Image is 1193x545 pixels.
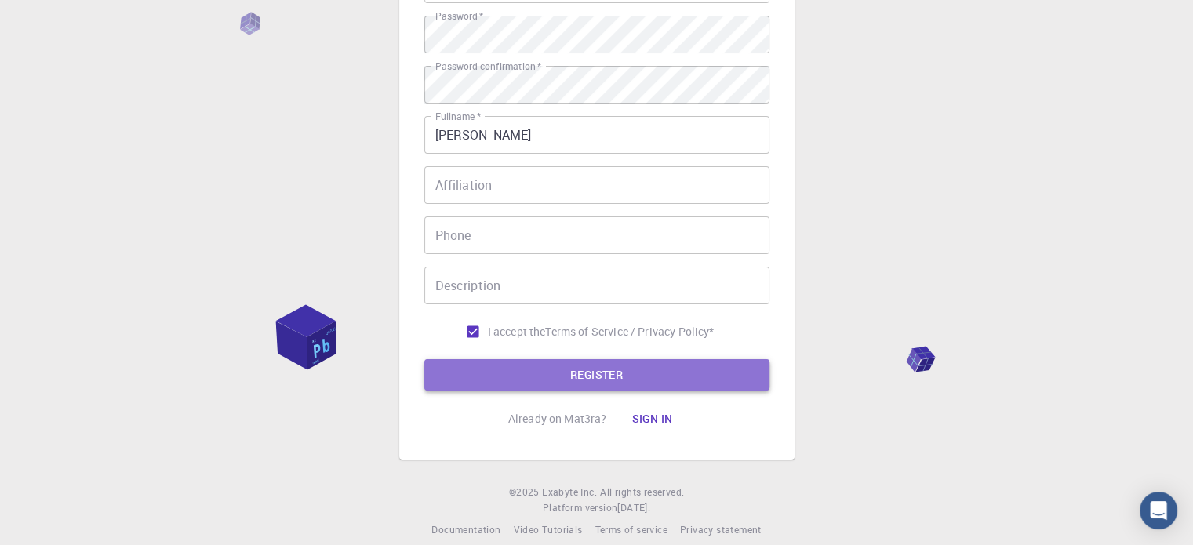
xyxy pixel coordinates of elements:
[617,501,650,514] span: [DATE] .
[545,324,714,340] a: Terms of Service / Privacy Policy*
[543,500,617,516] span: Platform version
[513,523,582,536] span: Video Tutorials
[542,485,597,500] a: Exabyte Inc.
[595,523,667,536] span: Terms of service
[542,485,597,498] span: Exabyte Inc.
[488,324,546,340] span: I accept the
[617,500,650,516] a: [DATE].
[435,110,481,123] label: Fullname
[513,522,582,538] a: Video Tutorials
[680,522,762,538] a: Privacy statement
[1140,492,1177,529] div: Open Intercom Messenger
[431,523,500,536] span: Documentation
[431,522,500,538] a: Documentation
[595,522,667,538] a: Terms of service
[619,403,685,434] button: Sign in
[509,485,542,500] span: © 2025
[435,9,483,23] label: Password
[424,359,769,391] button: REGISTER
[435,60,541,73] label: Password confirmation
[680,523,762,536] span: Privacy statement
[508,411,607,427] p: Already on Mat3ra?
[600,485,684,500] span: All rights reserved.
[545,324,714,340] p: Terms of Service / Privacy Policy *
